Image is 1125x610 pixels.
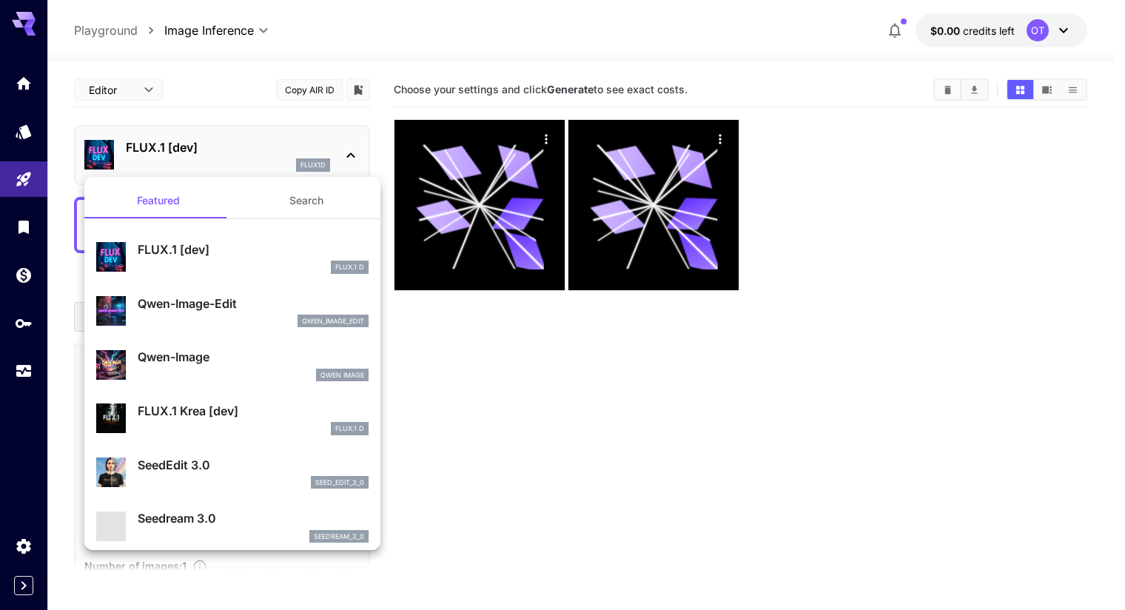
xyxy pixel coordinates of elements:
div: Seedream 3.0seedream_3_0 [96,503,369,549]
p: FLUX.1 D [335,262,364,272]
p: seed_edit_3_0 [315,477,364,488]
div: Qwen-Image-Editqwen_image_edit [96,289,369,334]
div: FLUX.1 [dev]FLUX.1 D [96,235,369,280]
button: Featured [84,183,232,218]
p: FLUX.1 Krea [dev] [138,402,369,420]
p: Seedream 3.0 [138,509,369,527]
p: qwen_image_edit [302,316,364,326]
p: Qwen Image [320,370,364,381]
p: seedream_3_0 [314,532,364,542]
div: SeedEdit 3.0seed_edit_3_0 [96,450,369,495]
p: FLUX.1 [dev] [138,241,369,258]
div: FLUX.1 Krea [dev]FLUX.1 D [96,396,369,441]
p: Qwen-Image-Edit [138,295,369,312]
div: Qwen-ImageQwen Image [96,342,369,387]
p: FLUX.1 D [335,423,364,434]
button: Search [232,183,380,218]
p: Qwen-Image [138,348,369,366]
p: SeedEdit 3.0 [138,456,369,474]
